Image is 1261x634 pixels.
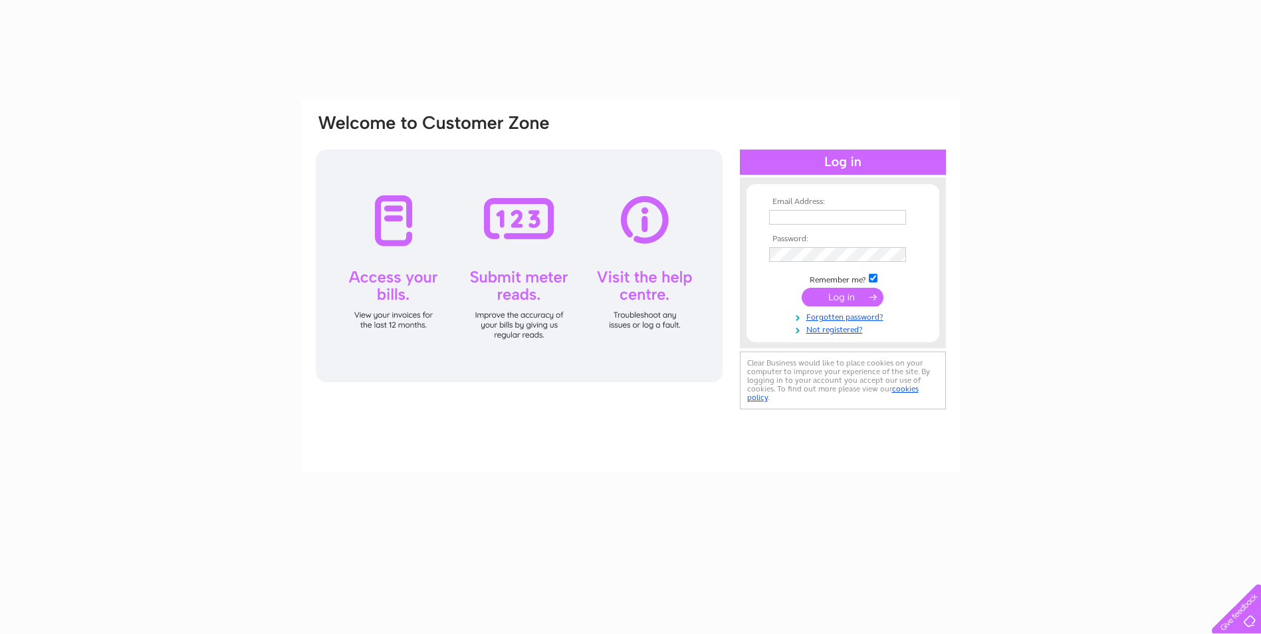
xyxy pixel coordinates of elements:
[769,310,920,322] a: Forgotten password?
[802,288,883,306] input: Submit
[766,197,920,207] th: Email Address:
[740,352,946,409] div: Clear Business would like to place cookies on your computer to improve your experience of the sit...
[766,272,920,285] td: Remember me?
[747,384,919,402] a: cookies policy
[766,235,920,244] th: Password:
[769,322,920,335] a: Not registered?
